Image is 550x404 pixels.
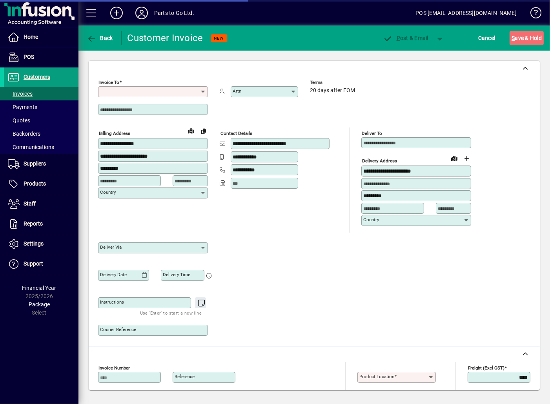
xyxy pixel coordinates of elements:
[24,160,46,167] span: Suppliers
[98,80,119,85] mat-label: Invoice To
[129,6,154,20] button: Profile
[397,35,400,41] span: P
[100,244,122,250] mat-label: Deliver via
[104,6,129,20] button: Add
[24,220,43,227] span: Reports
[98,365,130,370] mat-label: Invoice number
[468,365,504,370] mat-label: Freight (excl GST)
[4,174,78,194] a: Products
[8,91,33,97] span: Invoices
[24,260,43,267] span: Support
[185,124,197,137] a: View on map
[197,125,210,137] button: Copy to Delivery address
[154,7,194,19] div: Parts to Go Ltd.
[127,32,203,44] div: Customer Invoice
[24,200,36,207] span: Staff
[8,104,37,110] span: Payments
[476,31,497,45] button: Cancel
[4,47,78,67] a: POS
[140,308,202,317] mat-hint: Use 'Enter' to start a new line
[4,234,78,254] a: Settings
[24,54,34,60] span: POS
[4,194,78,214] a: Staff
[512,35,515,41] span: S
[383,35,428,41] span: ost & Email
[24,180,46,187] span: Products
[100,327,136,332] mat-label: Courier Reference
[310,80,357,85] span: Terms
[4,27,78,47] a: Home
[163,272,190,277] mat-label: Delivery time
[379,31,432,45] button: Post & Email
[4,254,78,274] a: Support
[4,87,78,100] a: Invoices
[78,31,122,45] app-page-header-button: Back
[4,214,78,234] a: Reports
[415,7,517,19] div: POS [EMAIL_ADDRESS][DOMAIN_NAME]
[4,154,78,174] a: Suppliers
[214,36,224,41] span: NEW
[85,31,115,45] button: Back
[310,87,355,94] span: 20 days after EOM
[8,117,30,124] span: Quotes
[510,31,544,45] button: Save & Hold
[4,127,78,140] a: Backorders
[478,32,495,44] span: Cancel
[100,299,124,305] mat-label: Instructions
[4,100,78,114] a: Payments
[512,32,542,44] span: ave & Hold
[362,131,382,136] mat-label: Deliver To
[100,189,116,195] mat-label: Country
[233,88,241,94] mat-label: Attn
[4,140,78,154] a: Communications
[461,152,473,165] button: Choose address
[87,35,113,41] span: Back
[24,74,50,80] span: Customers
[24,34,38,40] span: Home
[8,131,40,137] span: Backorders
[100,272,127,277] mat-label: Delivery date
[24,240,44,247] span: Settings
[359,374,394,379] mat-label: Product location
[8,144,54,150] span: Communications
[448,152,461,164] a: View on map
[29,301,50,308] span: Package
[175,374,195,379] mat-label: Reference
[525,2,540,27] a: Knowledge Base
[363,217,379,222] mat-label: Country
[4,114,78,127] a: Quotes
[22,285,56,291] span: Financial Year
